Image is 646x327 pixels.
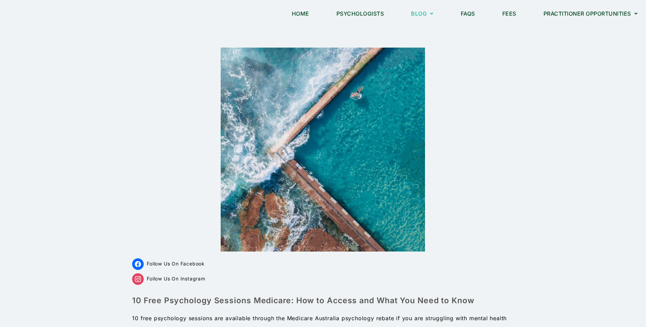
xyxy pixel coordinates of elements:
[328,6,393,21] a: Psychologists
[132,276,205,281] a: Follow Us On Instagram
[283,6,318,21] a: Home
[147,276,205,281] span: Follow Us On Instagram
[403,6,442,21] a: Blog
[147,261,205,266] span: Follow Us On Facebook
[132,295,514,306] h1: 10 Free Psychology Sessions Medicare: How to Access and What You Need to Know
[494,6,525,21] a: Fees
[452,6,484,21] a: FAQs
[132,261,205,266] a: Follow Us On Facebook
